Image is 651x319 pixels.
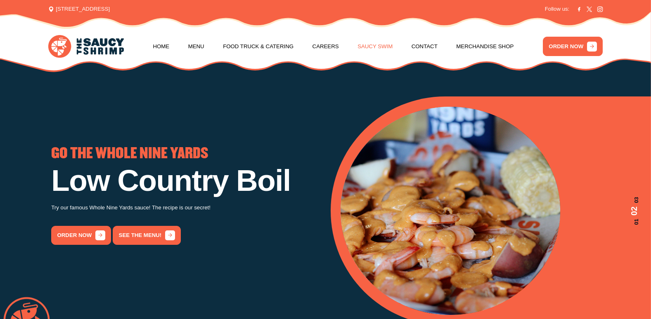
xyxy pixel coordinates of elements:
[628,206,641,216] span: 02
[51,203,320,212] p: Try our famous Whole Nine Yards sauce! The recipe is our secret!
[628,197,641,203] span: 03
[341,107,640,315] div: 2 / 3
[456,31,514,62] a: Merchandise Shop
[188,31,204,62] a: Menu
[51,166,320,196] h1: Low Country Boil
[223,31,294,62] a: Food Truck & Catering
[51,226,111,245] a: order now
[628,219,641,225] span: 01
[357,31,393,62] a: Saucy Swim
[543,37,603,56] a: ORDER NOW
[48,5,110,13] span: [STREET_ADDRESS]
[51,147,208,160] span: GO THE WHOLE NINE YARDS
[545,5,570,13] span: Follow us:
[113,226,180,245] a: See the menu!
[312,31,339,62] a: Careers
[51,147,320,245] div: 2 / 3
[341,107,560,315] img: Banner Image
[48,35,123,58] img: logo
[153,31,169,62] a: Home
[412,31,438,62] a: Contact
